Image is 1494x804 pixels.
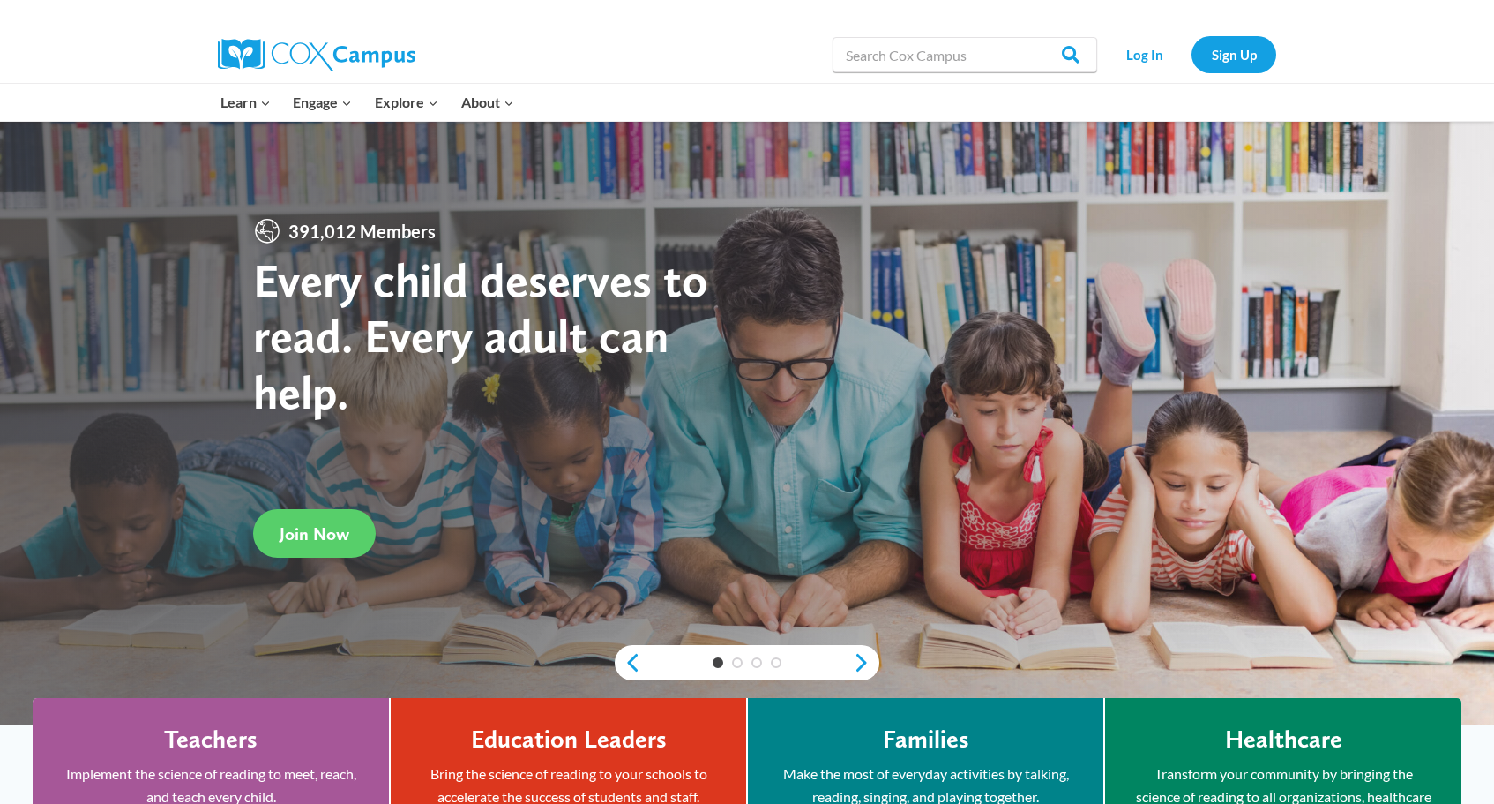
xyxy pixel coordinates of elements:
span: Learn [220,91,271,114]
span: Explore [375,91,438,114]
h4: Teachers [164,725,258,755]
h4: Healthcare [1225,725,1342,755]
span: Join Now [280,523,349,545]
nav: Secondary Navigation [1106,36,1276,72]
h4: Education Leaders [471,725,667,755]
span: 391,012 Members [281,217,443,245]
a: 3 [751,657,762,668]
span: About [461,91,514,114]
h4: Families [883,725,969,755]
strong: Every child deserves to read. Every adult can help. [253,252,708,420]
a: Log In [1106,36,1183,72]
a: previous [615,652,641,673]
input: Search Cox Campus [833,37,1097,72]
img: Cox Campus [218,39,415,71]
a: next [853,652,879,673]
a: 4 [771,657,781,668]
a: 2 [732,657,743,668]
div: content slider buttons [615,645,879,680]
a: Join Now [253,509,376,558]
a: Sign Up [1191,36,1276,72]
a: 1 [713,657,723,668]
span: Engage [293,91,352,114]
nav: Primary Navigation [209,84,525,121]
